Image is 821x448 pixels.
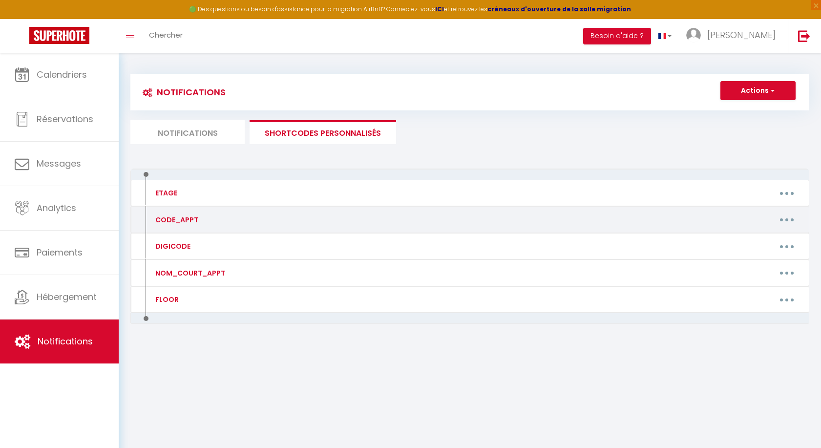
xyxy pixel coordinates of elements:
[37,202,76,214] span: Analytics
[707,29,776,41] span: [PERSON_NAME]
[37,113,93,125] span: Réservations
[487,5,631,13] a: créneaux d'ouverture de la salle migration
[37,246,83,258] span: Paiements
[8,4,37,33] button: Ouvrir le widget de chat LiveChat
[38,335,93,347] span: Notifications
[130,120,245,144] li: Notifications
[153,214,198,225] div: CODE_APPT
[153,268,225,278] div: NOM_COURT_APPT
[37,68,87,81] span: Calendriers
[679,19,788,53] a: ... [PERSON_NAME]
[798,30,810,42] img: logout
[720,81,796,101] button: Actions
[138,81,226,103] h3: Notifications
[149,30,183,40] span: Chercher
[250,120,396,144] li: SHORTCODES PERSONNALISÉS
[583,28,651,44] button: Besoin d'aide ?
[29,27,89,44] img: Super Booking
[153,188,177,198] div: ETAGE
[153,241,190,252] div: DIGICODE
[686,28,701,43] img: ...
[153,294,179,305] div: FLOOR
[37,157,81,170] span: Messages
[435,5,444,13] a: ICI
[37,291,97,303] span: Hébergement
[142,19,190,53] a: Chercher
